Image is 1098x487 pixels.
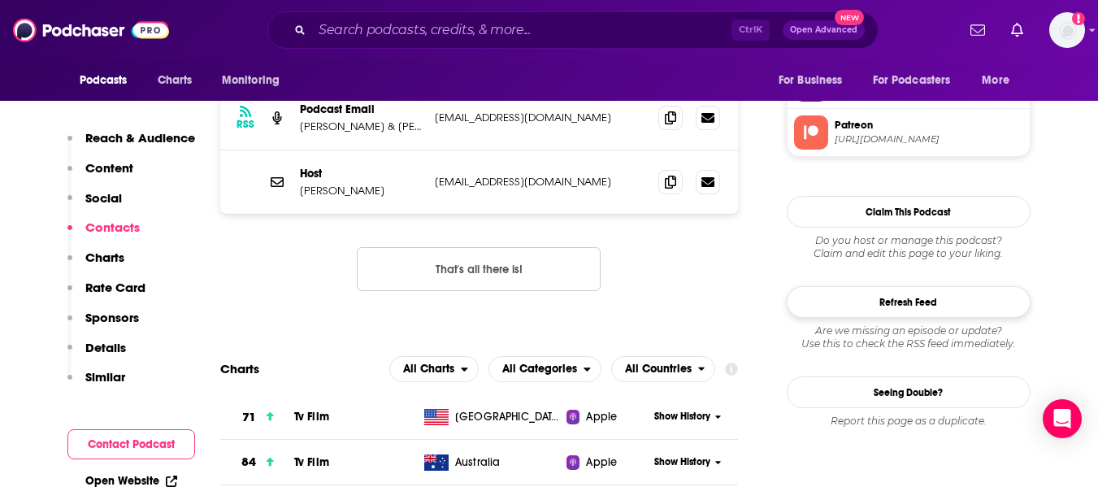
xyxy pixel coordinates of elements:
[241,453,256,472] h3: 84
[85,130,195,146] p: Reach & Audience
[300,184,422,198] p: [PERSON_NAME]
[312,17,731,43] input: Search podcasts, credits, & more...
[779,69,843,92] span: For Business
[731,20,770,41] span: Ctrl K
[862,65,974,96] button: open menu
[488,356,601,382] h2: Categories
[389,356,479,382] button: open menu
[982,69,1009,92] span: More
[787,196,1031,228] button: Claim This Podcast
[787,415,1031,428] div: Report this page as a duplicate.
[220,395,294,440] a: 71
[67,310,139,340] button: Sponsors
[210,65,301,96] button: open menu
[67,190,122,220] button: Social
[67,280,145,310] button: Rate Card
[502,363,577,375] span: All Categories
[488,356,601,382] button: open menu
[300,167,422,180] p: Host
[649,410,727,424] button: Show History
[873,69,951,92] span: For Podcasters
[85,160,133,176] p: Content
[787,234,1031,260] div: Claim and edit this page to your liking.
[787,286,1031,318] button: Refresh Feed
[787,234,1031,247] span: Do you host or manage this podcast?
[85,280,145,295] p: Rate Card
[1072,12,1085,25] svg: Add a profile image
[85,220,140,235] p: Contacts
[147,65,202,96] a: Charts
[403,363,454,375] span: All Charts
[418,454,566,471] a: Australia
[1049,12,1085,48] img: User Profile
[85,369,125,385] p: Similar
[654,410,710,424] span: Show History
[435,111,646,124] p: [EMAIL_ADDRESS][DOMAIN_NAME]
[85,340,126,355] p: Details
[68,65,149,96] button: open menu
[67,429,195,459] button: Contact Podcast
[586,454,617,471] span: Apple
[566,409,649,425] a: Apple
[787,376,1031,408] a: Seeing Double?
[455,454,500,471] span: Australia
[611,356,716,382] h2: Countries
[357,247,601,291] button: Nothing here.
[13,15,169,46] img: Podchaser - Follow, Share and Rate Podcasts
[242,408,256,427] h3: 71
[67,369,125,399] button: Similar
[220,361,259,376] h2: Charts
[835,118,1023,133] span: Patreon
[1005,16,1030,44] a: Show notifications dropdown
[300,102,422,116] p: Podcast Email
[970,65,1030,96] button: open menu
[67,220,140,250] button: Contacts
[267,11,879,49] div: Search podcasts, credits, & more...
[67,130,195,160] button: Reach & Audience
[790,26,857,34] span: Open Advanced
[767,65,863,96] button: open menu
[1043,399,1082,438] div: Open Intercom Messenger
[418,409,566,425] a: [GEOGRAPHIC_DATA]
[294,410,329,424] a: Tv Film
[85,190,122,206] p: Social
[649,455,727,469] button: Show History
[1049,12,1085,48] button: Show profile menu
[794,115,1023,150] a: Patreon[URL][DOMAIN_NAME]
[237,118,254,131] h3: RSS
[300,120,422,133] p: [PERSON_NAME] & [PERSON_NAME]
[67,160,133,190] button: Content
[455,409,561,425] span: United States
[625,363,692,375] span: All Countries
[964,16,992,44] a: Show notifications dropdown
[435,175,646,189] p: [EMAIL_ADDRESS][DOMAIN_NAME]
[220,440,294,485] a: 84
[835,10,864,25] span: New
[67,340,126,370] button: Details
[67,250,124,280] button: Charts
[586,409,617,425] span: Apple
[1049,12,1085,48] span: Logged in as hconnor
[222,69,280,92] span: Monitoring
[85,310,139,325] p: Sponsors
[787,324,1031,350] div: Are we missing an episode or update? Use this to check the RSS feed immediately.
[783,20,865,40] button: Open AdvancedNew
[654,455,710,469] span: Show History
[566,454,649,471] a: Apple
[80,69,128,92] span: Podcasts
[158,69,193,92] span: Charts
[294,455,329,469] a: Tv Film
[835,133,1023,146] span: https://www.patreon.com/gilmoretosay
[85,250,124,265] p: Charts
[389,356,479,382] h2: Platforms
[611,356,716,382] button: open menu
